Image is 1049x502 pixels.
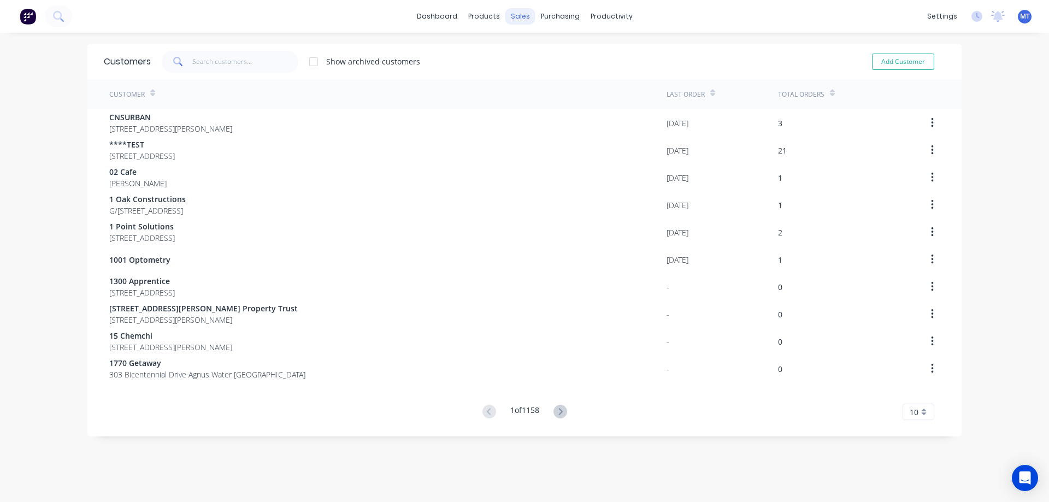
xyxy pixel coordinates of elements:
div: [DATE] [667,172,688,184]
span: 1770 Getaway [109,357,305,369]
div: - [667,363,669,375]
div: purchasing [535,8,585,25]
div: 0 [778,363,782,375]
div: - [667,281,669,293]
input: Search customers... [192,51,299,73]
a: dashboard [411,8,463,25]
span: 1001 Optometry [109,254,170,265]
div: 21 [778,145,787,156]
div: 0 [778,281,782,293]
span: [STREET_ADDRESS] [109,287,175,298]
div: - [667,309,669,320]
span: [STREET_ADDRESS][PERSON_NAME] [109,123,232,134]
span: [STREET_ADDRESS] [109,150,175,162]
div: 1 of 1158 [510,404,539,420]
div: 0 [778,309,782,320]
div: 2 [778,227,782,238]
span: 1300 Apprentice [109,275,175,287]
span: CNSURBAN [109,111,232,123]
div: [DATE] [667,199,688,211]
span: [PERSON_NAME] [109,178,167,189]
div: Customers [104,55,151,68]
span: [STREET_ADDRESS][PERSON_NAME] [109,314,298,326]
div: [DATE] [667,227,688,238]
img: Factory [20,8,36,25]
span: [STREET_ADDRESS] [109,232,175,244]
div: 3 [778,117,782,129]
span: 02 Cafe [109,166,167,178]
span: 15 Chemchi [109,330,232,341]
div: Open Intercom Messenger [1012,465,1038,491]
div: [DATE] [667,145,688,156]
button: Add Customer [872,54,934,70]
div: - [667,336,669,347]
span: 1 Point Solutions [109,221,175,232]
div: [DATE] [667,254,688,265]
div: 1 [778,199,782,211]
div: 1 [778,254,782,265]
div: Customer [109,90,145,99]
div: Total Orders [778,90,824,99]
div: settings [922,8,963,25]
div: Last Order [667,90,705,99]
span: 1 Oak Constructions [109,193,186,205]
span: G/[STREET_ADDRESS] [109,205,186,216]
div: [DATE] [667,117,688,129]
div: Show archived customers [326,56,420,67]
div: productivity [585,8,638,25]
span: 303 Bicentennial Drive Agnus Water [GEOGRAPHIC_DATA] [109,369,305,380]
span: 10 [910,406,918,418]
div: 1 [778,172,782,184]
div: products [463,8,505,25]
div: sales [505,8,535,25]
div: 0 [778,336,782,347]
span: [STREET_ADDRESS][PERSON_NAME] [109,341,232,353]
span: [STREET_ADDRESS][PERSON_NAME] Property Trust [109,303,298,314]
span: MT [1020,11,1030,21]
